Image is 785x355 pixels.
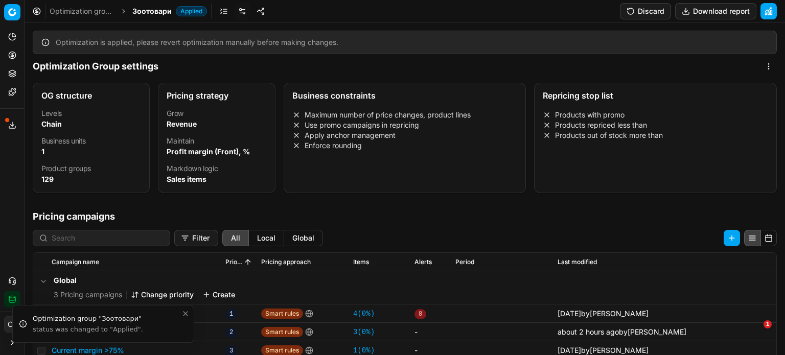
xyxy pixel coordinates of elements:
li: Use promo campaigns in repricing [292,120,518,130]
strong: 1 [41,147,44,156]
span: 1 [764,320,772,328]
dt: Levels [41,110,141,117]
a: Optimization groups [50,6,115,16]
input: Search [52,233,164,243]
div: Pricing strategy [167,91,266,100]
button: Create [202,290,235,300]
span: Alerts [414,258,432,266]
span: [DATE] [558,309,581,318]
span: 3 Pricing campaigns [54,290,122,300]
span: Зоотовари [132,6,172,16]
a: 3(0%) [353,327,375,337]
span: Applied [176,6,207,16]
li: Apply anchor management [292,130,518,140]
span: Smart rules [261,309,303,319]
li: Products repriced less than [543,120,768,130]
dt: Markdown logic [167,165,266,172]
h5: Global [54,275,235,286]
li: Products with promo [543,110,768,120]
button: Sorted by Priority ascending [243,257,253,267]
span: Items [353,258,369,266]
span: ЗоотовариApplied [132,6,207,16]
button: Change priority [131,290,194,300]
dt: Grow [167,110,266,117]
div: Business constraints [292,91,518,100]
div: Repricing stop list [543,91,768,100]
div: by [PERSON_NAME] [558,327,686,337]
div: Optimization is applied, please revert optimization manually before making changes. [56,37,768,48]
strong: Profit margin (Front), % [167,147,250,156]
strong: Chain [41,120,62,128]
button: ОГ [4,316,20,333]
div: status was changed to "Applied". [33,325,181,334]
button: global [284,230,323,246]
li: Maximum number of price changes, product lines [292,110,518,120]
span: Smart rules [261,327,303,337]
span: 8 [414,309,426,319]
div: by [PERSON_NAME] [558,309,649,319]
nav: breadcrumb [50,6,207,16]
div: OG structure [41,91,141,100]
span: Priority [225,258,243,266]
strong: Sales items [167,175,206,183]
span: ОГ [5,317,20,332]
button: Download report [675,3,756,19]
button: all [222,230,249,246]
span: Last modified [558,258,597,266]
h1: Optimization Group settings [33,59,158,74]
span: Campaign name [52,258,99,266]
button: Filter [174,230,218,246]
strong: Revenue [167,120,197,128]
span: 2 [225,327,237,338]
div: Optimization group "Зоотовари" [33,314,181,324]
span: Period [455,258,474,266]
li: Products out of stock more than [543,130,768,140]
td: - [410,323,451,341]
dt: Product groups [41,165,141,172]
button: Discard [620,3,671,19]
span: Pricing approach [261,258,311,266]
h1: Pricing campaigns [25,209,785,224]
span: 1 [225,309,237,319]
li: Enforce rounding [292,140,518,151]
button: local [249,230,284,246]
button: Close toast [179,307,192,320]
strong: 129 [41,175,54,183]
dt: Maintain [167,137,266,145]
dt: Business units [41,137,141,145]
span: about 2 hours ago [558,327,619,336]
span: [DATE] [558,346,581,354]
iframe: Intercom live chat [743,320,767,345]
a: 4(0%) [353,309,375,319]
